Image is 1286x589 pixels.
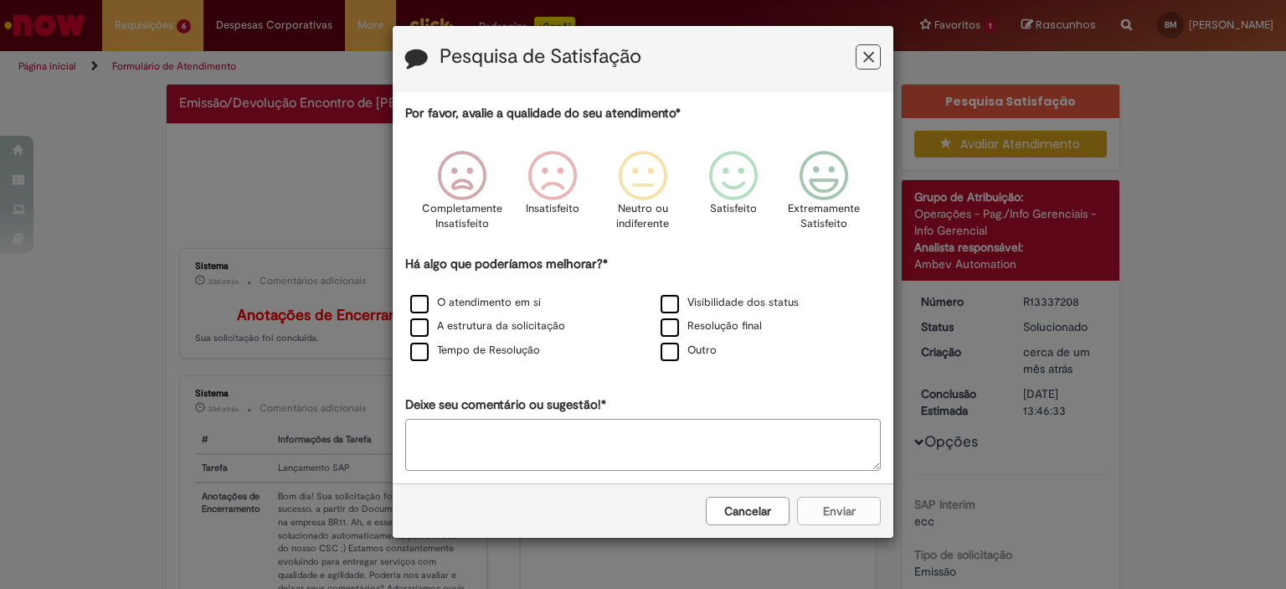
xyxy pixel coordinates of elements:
[526,201,579,217] p: Insatisfeito
[613,201,673,232] p: Neutro ou indiferente
[510,138,595,253] div: Insatisfeito
[410,295,541,311] label: O atendimento em si
[405,105,681,122] label: Por favor, avalie a qualidade do seu atendimento*
[405,256,881,364] div: Há algo que poderíamos melhorar?*
[710,201,757,217] p: Satisfeito
[419,138,504,253] div: Completamente Insatisfeito
[661,295,799,311] label: Visibilidade dos status
[706,497,790,525] button: Cancelar
[691,138,776,253] div: Satisfeito
[661,318,762,334] label: Resolução final
[410,343,540,359] label: Tempo de Resolução
[410,318,565,334] label: A estrutura da solicitação
[422,201,502,232] p: Completamente Insatisfeito
[788,201,860,232] p: Extremamente Satisfeito
[405,396,606,414] label: Deixe seu comentário ou sugestão!*
[781,138,867,253] div: Extremamente Satisfeito
[600,138,686,253] div: Neutro ou indiferente
[440,46,641,68] label: Pesquisa de Satisfação
[661,343,717,359] label: Outro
